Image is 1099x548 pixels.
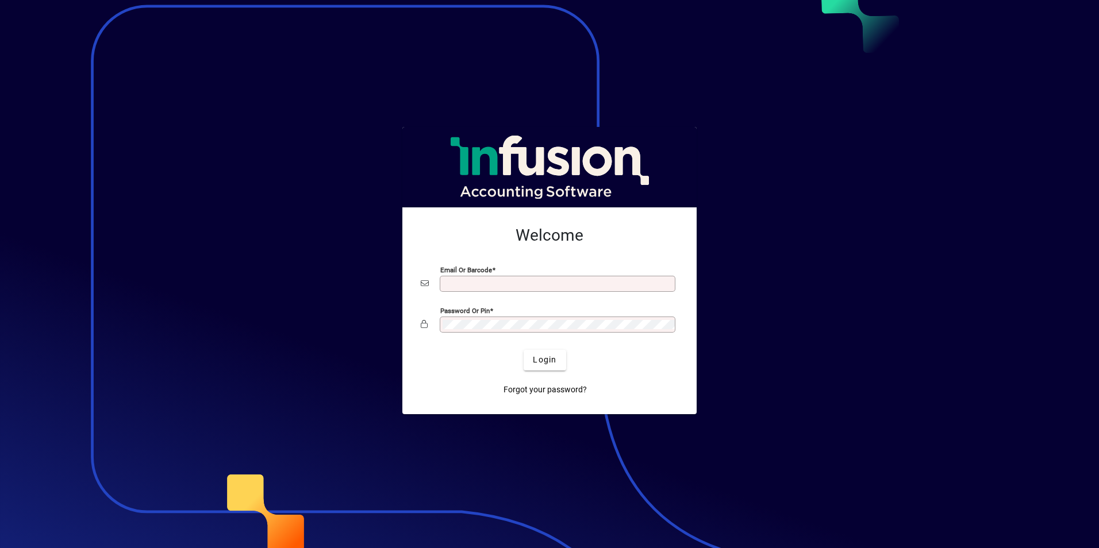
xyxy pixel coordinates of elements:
a: Forgot your password? [499,380,591,400]
mat-label: Email or Barcode [440,265,492,273]
h2: Welcome [421,226,678,245]
button: Login [524,350,566,371]
span: Login [533,354,556,366]
span: Forgot your password? [504,384,587,396]
mat-label: Password or Pin [440,306,490,314]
